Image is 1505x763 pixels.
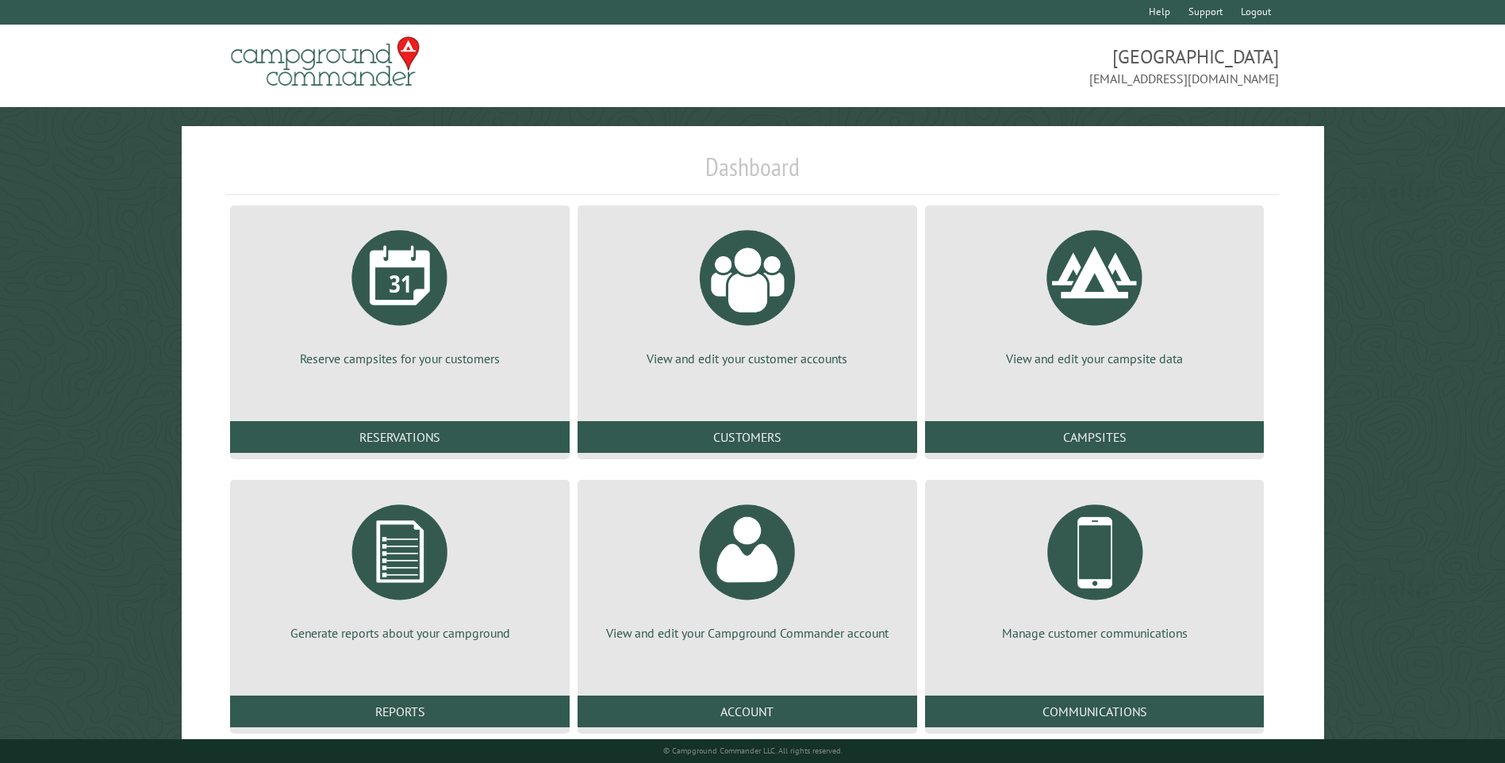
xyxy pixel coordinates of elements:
[597,218,898,367] a: View and edit your customer accounts
[249,493,551,642] a: Generate reports about your campground
[249,218,551,367] a: Reserve campsites for your customers
[230,696,570,727] a: Reports
[597,624,898,642] p: View and edit your Campground Commander account
[578,696,917,727] a: Account
[925,696,1265,727] a: Communications
[925,421,1265,453] a: Campsites
[578,421,917,453] a: Customers
[663,746,843,756] small: © Campground Commander LLC. All rights reserved.
[249,624,551,642] p: Generate reports about your campground
[230,421,570,453] a: Reservations
[944,350,1246,367] p: View and edit your campsite data
[753,44,1279,88] span: [GEOGRAPHIC_DATA] [EMAIL_ADDRESS][DOMAIN_NAME]
[597,350,898,367] p: View and edit your customer accounts
[944,624,1246,642] p: Manage customer communications
[226,151,1278,195] h1: Dashboard
[944,218,1246,367] a: View and edit your campsite data
[944,493,1246,642] a: Manage customer communications
[249,350,551,367] p: Reserve campsites for your customers
[597,493,898,642] a: View and edit your Campground Commander account
[226,31,424,93] img: Campground Commander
